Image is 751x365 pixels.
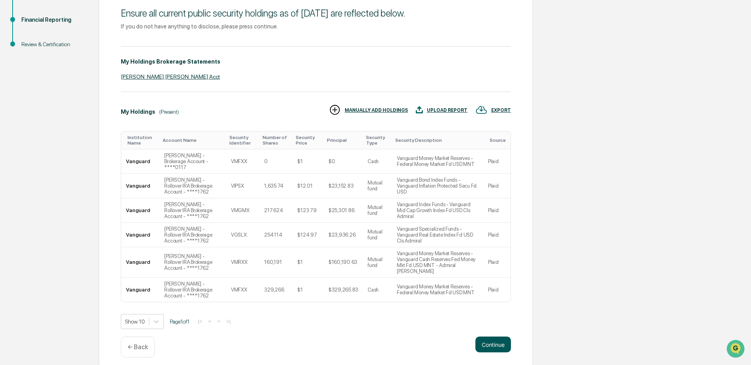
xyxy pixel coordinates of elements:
[8,17,144,29] p: How can we help?
[259,198,293,223] td: 217.624
[259,174,293,198] td: 1,635.74
[128,135,156,146] div: Toggle SortBy
[324,247,363,278] td: $160,190.63
[363,278,392,302] td: Cash
[363,247,392,278] td: Mutual fund
[427,107,467,113] div: UPLOAD REPORT
[392,223,483,247] td: Vanguard Specialized Funds - Vanguard Real Estate Index Fd USD Cls Admiral
[483,149,511,174] td: Plaid
[296,135,320,146] div: Toggle SortBy
[57,100,64,107] div: 🗄️
[16,100,51,107] span: Preclearance
[363,174,392,198] td: Mutual fund
[329,104,341,116] img: MANUALLY ADD HOLDINGS
[170,318,190,325] span: Page 1 of 1
[345,107,408,113] div: MANUALLY ADD HOLDINGS
[8,60,22,75] img: 1746055101610-c473b297-6a78-478c-a979-82029cc54cd1
[134,63,144,72] button: Start new chat
[293,149,323,174] td: $1
[163,137,223,143] div: Toggle SortBy
[259,247,293,278] td: 160,191
[226,174,259,198] td: VIPSX
[392,198,483,223] td: Vanguard Index Funds - Vanguard Mid Cap Growth Index Fd USD Cls Admiral
[483,223,511,247] td: Plaid
[65,100,98,107] span: Attestations
[121,247,160,278] td: Vanguard
[121,8,511,19] div: Ensure all current public security holdings as of [DATE] are reflected below.
[121,149,160,174] td: Vanguard
[121,58,220,65] div: My Holdings Brokerage Statements
[324,149,363,174] td: $0
[259,149,293,174] td: 0
[215,318,223,325] button: >
[5,96,54,111] a: 🖐️Preclearance
[475,104,487,116] img: EXPORT
[416,104,423,116] img: UPLOAD REPORT
[293,247,323,278] td: $1
[160,223,226,247] td: [PERSON_NAME] - Rollover IRA Brokerage Account - ****1762
[226,198,259,223] td: VMGMX
[160,149,226,174] td: [PERSON_NAME] - Brokerage Account - ****0117
[79,134,96,140] span: Pylon
[395,137,480,143] div: Toggle SortBy
[483,278,511,302] td: Plaid
[392,278,483,302] td: Vanguard Money Market Reserves - Federal Money Market Fd USD MNT
[121,223,160,247] td: Vanguard
[363,149,392,174] td: Cash
[363,198,392,223] td: Mutual fund
[726,339,747,360] iframe: Open customer support
[160,174,226,198] td: [PERSON_NAME] - Rollover IRA Brokerage Account - ****1762
[226,149,259,174] td: VMFXX
[483,174,511,198] td: Plaid
[324,174,363,198] td: $23,152.83
[121,278,160,302] td: Vanguard
[56,134,96,140] a: Powered byPylon
[324,223,363,247] td: $23,936.26
[121,109,155,115] div: My Holdings
[27,60,130,68] div: Start new chat
[259,278,293,302] td: 329,266
[392,174,483,198] td: Vanguard Bond Index Funds - Vanguard Inflation Protected Secu Fd USD
[483,198,511,223] td: Plaid
[483,247,511,278] td: Plaid
[475,337,511,352] button: Continue
[324,278,363,302] td: $329,265.83
[490,137,507,143] div: Toggle SortBy
[229,135,256,146] div: Toggle SortBy
[160,247,226,278] td: [PERSON_NAME] - Rollover IRA Brokerage Account - ****1762
[206,318,214,325] button: <
[21,16,86,24] div: Financial Reporting
[195,318,205,325] button: |<
[121,23,511,30] div: If you do not have anything to disclose, please press continue.
[392,247,483,278] td: Vanguard Money Market Reserves - Vanguard Cash Reserves Fed Money Mkt Fd USD MNT - Admiral [PERSO...
[121,198,160,223] td: Vanguard
[366,135,389,146] div: Toggle SortBy
[121,73,511,80] div: [PERSON_NAME] [PERSON_NAME] Acct
[54,96,101,111] a: 🗄️Attestations
[160,278,226,302] td: [PERSON_NAME] - Rollover IRA Brokerage Account - ****1762
[293,198,323,223] td: $123.79
[5,111,53,126] a: 🔎Data Lookup
[159,109,179,115] div: (Present)
[27,68,100,75] div: We're available if you need us!
[259,223,293,247] td: 254.114
[324,198,363,223] td: $25,301.86
[160,198,226,223] td: [PERSON_NAME] - Rollover IRA Brokerage Account - ****1762
[363,223,392,247] td: Mutual fund
[226,223,259,247] td: VGSLX
[8,115,14,122] div: 🔎
[293,278,323,302] td: $1
[8,100,14,107] div: 🖐️
[21,40,86,49] div: Review & Certification
[293,174,323,198] td: $12.01
[293,223,323,247] td: $124.97
[121,174,160,198] td: Vanguard
[128,343,148,351] p: ← Back
[392,149,483,174] td: Vanguard Money Market Reserves - Federal Money Market Fd USD MNT
[226,278,259,302] td: VMFXX
[491,107,511,113] div: EXPORT
[327,137,360,143] div: Toggle SortBy
[224,318,233,325] button: >|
